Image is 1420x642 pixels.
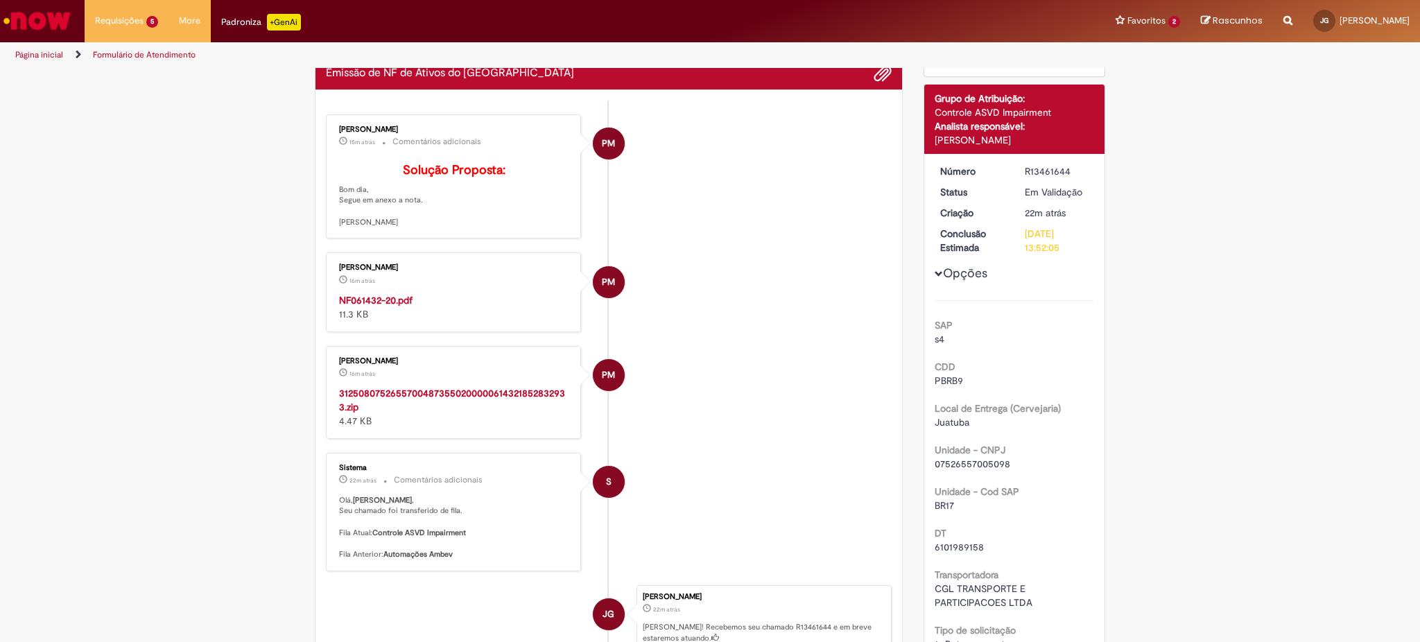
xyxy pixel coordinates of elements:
[394,474,483,486] small: Comentários adicionais
[935,499,954,512] span: BR17
[1168,16,1180,28] span: 2
[339,164,570,228] p: Bom dia, Segue em anexo a nota. [PERSON_NAME]
[593,466,625,498] div: System
[339,387,565,413] a: 31250807526557004873550200000614321852832933.zip
[593,266,625,298] div: Paola Machado
[349,370,375,378] time: 29/08/2025 10:58:08
[221,14,301,31] div: Padroniza
[353,495,412,505] b: [PERSON_NAME]
[602,127,615,160] span: PM
[349,370,375,378] span: 16m atrás
[1025,164,1089,178] div: R13461644
[874,64,892,83] button: Adicionar anexos
[653,605,680,614] time: 29/08/2025 10:52:01
[10,42,936,68] ul: Trilhas de página
[1,7,73,35] img: ServiceNow
[935,541,984,553] span: 6101989158
[935,582,1032,609] span: CGL TRANSPORTE E PARTICIPACOES LTDA
[593,598,625,630] div: JOYCE GONCALVES
[339,294,413,306] a: NF061432-20.pdf
[339,386,570,428] div: 4.47 KB
[339,464,570,472] div: Sistema
[935,374,963,387] span: PBRB9
[935,119,1095,133] div: Analista responsável:
[935,527,946,539] b: DT
[593,128,625,159] div: Paola Machado
[93,49,196,60] a: Formulário de Atendimento
[392,136,481,148] small: Comentários adicionais
[1201,15,1263,28] a: Rascunhos
[935,133,1095,147] div: [PERSON_NAME]
[935,92,1095,105] div: Grupo de Atribuição:
[1025,206,1089,220] div: 29/08/2025 10:52:01
[349,138,375,146] span: 15m atrás
[1025,207,1066,219] span: 22m atrás
[349,138,375,146] time: 29/08/2025 10:58:37
[935,416,969,428] span: Juatuba
[1213,14,1263,27] span: Rascunhos
[95,14,144,28] span: Requisições
[935,402,1061,415] b: Local de Entrega (Cervejaria)
[267,14,301,31] p: +GenAi
[930,164,1015,178] dt: Número
[349,476,376,485] time: 29/08/2025 10:52:06
[372,528,466,538] b: Controle ASVD Impairment
[602,358,615,392] span: PM
[593,359,625,391] div: Paola Machado
[935,444,1005,456] b: Unidade - CNPJ
[339,125,570,134] div: [PERSON_NAME]
[326,67,574,80] h2: Emissão de NF de Ativos do ASVD Histórico de tíquete
[1025,207,1066,219] time: 29/08/2025 10:52:01
[1340,15,1410,26] span: [PERSON_NAME]
[606,465,612,498] span: S
[653,605,680,614] span: 22m atrás
[15,49,63,60] a: Página inicial
[1320,16,1328,25] span: JG
[603,598,614,631] span: JG
[1025,227,1089,254] div: [DATE] 13:52:05
[339,293,570,321] div: 11.3 KB
[146,16,158,28] span: 5
[339,495,570,560] p: Olá, , Seu chamado foi transferido de fila. Fila Atual: Fila Anterior:
[935,569,998,581] b: Transportadora
[930,227,1015,254] dt: Conclusão Estimada
[930,185,1015,199] dt: Status
[935,458,1010,470] span: 07526557005098
[930,206,1015,220] dt: Criação
[179,14,200,28] span: More
[349,277,375,285] span: 16m atrás
[643,593,884,601] div: [PERSON_NAME]
[339,357,570,365] div: [PERSON_NAME]
[349,476,376,485] span: 22m atrás
[1127,14,1166,28] span: Favoritos
[602,266,615,299] span: PM
[935,485,1019,498] b: Unidade - Cod SAP
[349,277,375,285] time: 29/08/2025 10:58:09
[935,361,955,373] b: CDD
[339,263,570,272] div: [PERSON_NAME]
[935,624,1016,636] b: Tipo de solicitação
[403,162,505,178] b: Solução Proposta:
[1025,185,1089,199] div: Em Validação
[935,333,944,345] span: s4
[383,549,453,559] b: Automações Ambev
[935,319,953,331] b: SAP
[935,105,1095,119] div: Controle ASVD Impairment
